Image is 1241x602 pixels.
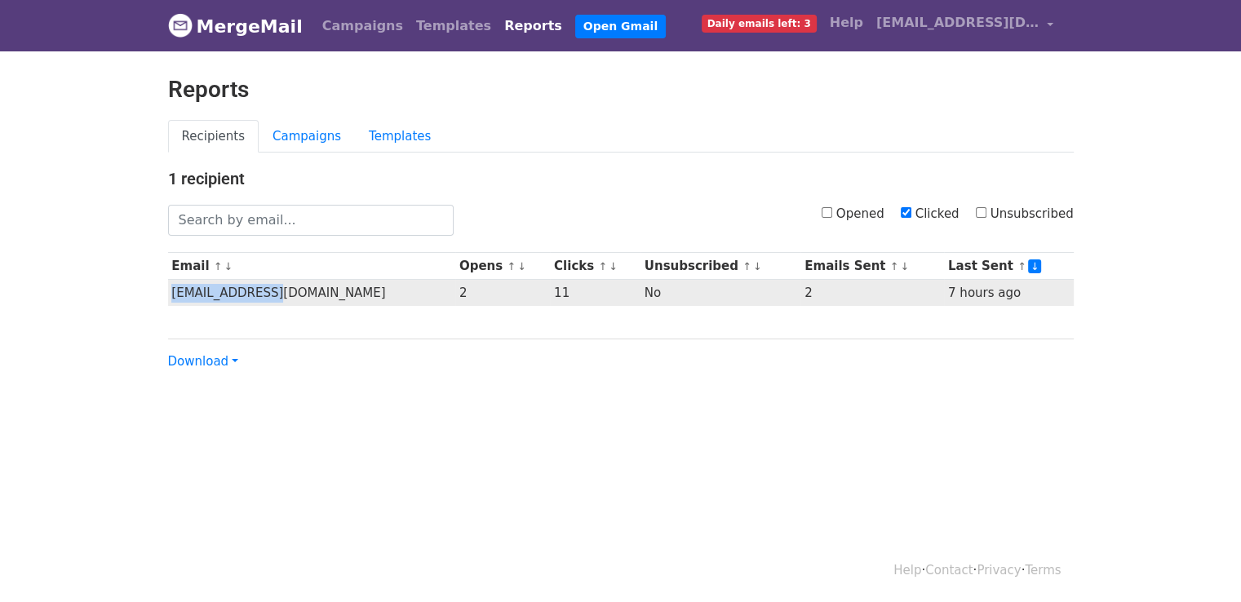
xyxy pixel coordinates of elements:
[1017,260,1026,272] a: ↑
[507,260,516,272] a: ↑
[355,120,445,153] a: Templates
[870,7,1061,45] a: [EMAIL_ADDRESS][DOMAIN_NAME]
[640,253,800,280] th: Unsubscribed
[876,13,1039,33] span: [EMAIL_ADDRESS][DOMAIN_NAME]
[800,280,944,307] td: 2
[822,207,832,218] input: Opened
[901,207,911,218] input: Clicked
[1025,563,1061,578] a: Terms
[168,120,259,153] a: Recipients
[410,10,498,42] a: Templates
[823,7,870,39] a: Help
[1159,524,1241,602] iframe: Chat Widget
[168,205,454,236] input: Search by email...
[598,260,607,272] a: ↑
[224,260,233,272] a: ↓
[455,253,550,280] th: Opens
[977,563,1021,578] a: Privacy
[753,260,762,272] a: ↓
[925,563,973,578] a: Contact
[550,253,640,280] th: Clicks
[168,354,238,369] a: Download
[168,280,456,307] td: [EMAIL_ADDRESS][DOMAIN_NAME]
[893,563,921,578] a: Help
[944,280,1073,307] td: 7 hours ago
[168,9,303,43] a: MergeMail
[214,260,223,272] a: ↑
[168,76,1074,104] h2: Reports
[800,253,944,280] th: Emails Sent
[976,205,1074,224] label: Unsubscribed
[640,280,800,307] td: No
[901,205,960,224] label: Clicked
[890,260,899,272] a: ↑
[609,260,618,272] a: ↓
[316,10,410,42] a: Campaigns
[517,260,526,272] a: ↓
[550,280,640,307] td: 11
[498,10,569,42] a: Reports
[1028,259,1042,273] a: ↓
[168,253,456,280] th: Email
[168,13,193,38] img: MergeMail logo
[976,207,986,218] input: Unsubscribed
[575,15,666,38] a: Open Gmail
[822,205,884,224] label: Opened
[742,260,751,272] a: ↑
[900,260,909,272] a: ↓
[168,169,1074,188] h4: 1 recipient
[259,120,355,153] a: Campaigns
[702,15,817,33] span: Daily emails left: 3
[695,7,823,39] a: Daily emails left: 3
[455,280,550,307] td: 2
[944,253,1073,280] th: Last Sent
